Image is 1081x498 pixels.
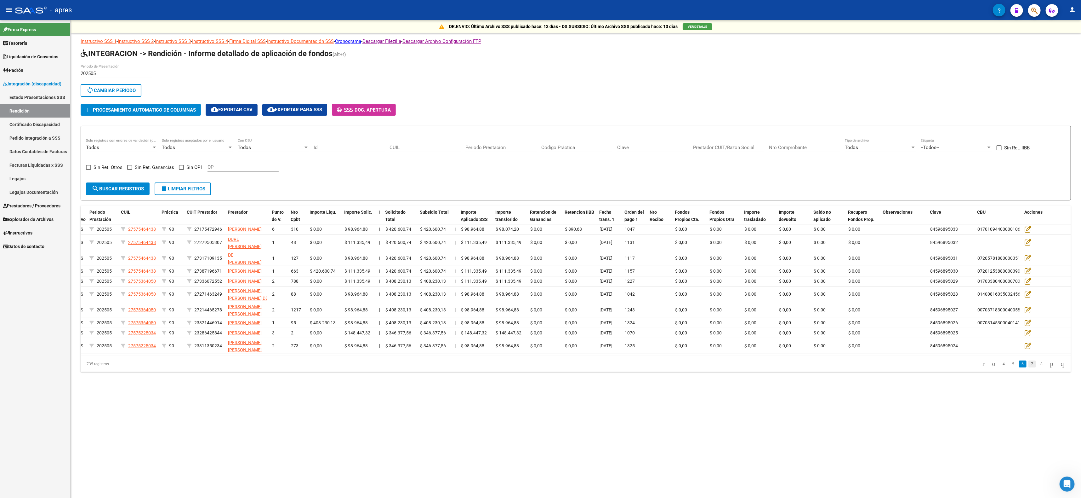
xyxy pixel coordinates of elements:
span: $ 420.600,74 [385,240,411,245]
button: Adjuntar un archivo [30,206,35,211]
span: $ 0,00 [814,269,826,274]
p: Activo hace 20h [31,8,64,14]
datatable-header-cell: Solicitado Total [383,206,418,233]
span: $ 111.335,49 [461,279,487,284]
span: 6 [272,227,275,232]
iframe: Intercom live chat [1060,477,1075,492]
datatable-header-cell: | [452,206,458,233]
span: Retencion IIBB [565,210,595,215]
span: 1047 [625,227,635,232]
span: $ 111.335,49 [496,240,521,245]
mat-icon: sync [86,86,94,94]
div: Soporte dice… [5,124,121,170]
datatable-header-cell: Retencion IIBB [562,206,597,233]
span: Exportar CSV [211,107,253,113]
span: $ 0,00 [310,279,322,284]
span: Tesorería [3,40,27,47]
span: $ 0,00 [530,279,542,284]
span: $ 98.964,88 [344,256,368,261]
span: CBU [977,210,986,215]
span: | [455,279,456,284]
datatable-header-cell: Orden del pago 1 [622,206,647,233]
span: 27279505307 [194,240,222,245]
span: Integración (discapacidad) [3,80,61,87]
span: Instructivos [3,229,32,236]
span: --Todos-- [921,145,939,150]
datatable-header-cell: Importe transferido [493,206,528,233]
span: $ 0,00 [710,269,722,274]
span: DS [78,227,83,232]
span: $ 98.964,88 [461,256,484,261]
span: Todos [238,145,251,150]
span: 0170109440000010670444 [977,227,1033,232]
span: $ 420.600,74 [420,256,446,261]
datatable-header-cell: Prestador [225,206,270,233]
span: $ 420.600,74 [385,269,411,274]
span: 788 [291,279,299,284]
a: Descargar Filezilla [362,38,401,44]
span: $ 0,00 [814,227,826,232]
a: Instructivo SSS 3 [155,38,191,44]
span: 27575225034 [128,343,156,348]
span: $ 111.335,49 [496,269,521,274]
datatable-header-cell: Periodo Prestación [87,206,118,233]
datatable-header-cell: Retencion de Ganancias [528,206,562,233]
span: DS [78,256,83,261]
a: Instructivo SSS 4 [192,38,228,44]
span: [PERSON_NAME] [PERSON_NAME] [228,340,262,352]
span: $ 0,00 [779,240,791,245]
span: $ 0,00 [310,240,322,245]
datatable-header-cell: Importe Solic. [342,206,377,233]
span: [DATE] [600,269,612,274]
span: CUIT Prestador [187,210,218,215]
span: | [379,240,380,245]
span: [DATE] [600,279,612,284]
datatable-header-cell: Subsidio Total [418,206,452,233]
div: Cualquier otra duda estamos a su disposición. [10,173,98,186]
span: 0720125388000039040404 [977,269,1033,274]
span: Solicitado Total [385,210,406,222]
span: Todos [162,145,175,150]
a: go to first page [980,361,987,368]
span: 84596895030 [930,269,958,274]
span: Importe devuelto Cuenta SSS [779,210,803,229]
span: $ 0,00 [565,269,577,274]
span: INTEGRACION -> Rendición - Informe detallado de aplicación de fondos [81,49,333,58]
span: [PERSON_NAME] [228,320,262,325]
span: | [455,210,456,215]
span: $ 0,00 [530,256,542,261]
button: VER DETALLE [683,23,712,30]
mat-icon: search [92,185,99,192]
span: $ 0,00 [848,269,860,274]
span: $ 0,00 [675,269,687,274]
span: Padrón [3,67,23,74]
span: $ 111.335,49 [496,279,521,284]
div: Utilice el filtro de Con CBU: No y vimos que aún quedan 79 registros sin CBU. [10,29,98,41]
span: 1117 [625,256,635,261]
span: $ 0,00 [565,240,577,245]
span: Nro Cpbt [291,210,300,222]
span: Importe transferido [496,210,518,222]
span: [DATE] [600,240,612,245]
span: $ 420.600,74 [420,240,446,245]
span: $ 0,00 [848,227,860,232]
span: | [379,269,380,274]
span: 202505 [97,256,112,261]
span: 84596895032 [930,240,958,245]
button: Selector de emoji [10,206,15,211]
span: 2 [272,279,275,284]
datatable-header-cell: Punto de V. [270,206,288,233]
span: Prestador [228,210,248,215]
span: [PERSON_NAME] [228,269,262,274]
span: $ 420.600,74 [310,269,336,274]
a: Descargar Archivo Configuración FTP [402,38,481,44]
span: $ 0,00 [848,240,860,245]
div: Deberán ver de estos registros cuales son 097, 098 y 099 los cuales no deben tener informado dato... [10,101,98,120]
datatable-header-cell: Nro Recibo [647,206,673,233]
span: $ 0,00 [779,227,791,232]
span: $ 0,00 [744,240,756,245]
div: Y de quedar alguno que no sean de este código podrán ingresarlo manualmente haciendo clic en el l... [5,124,103,169]
span: Sin Ret. IIBB [1004,144,1030,152]
div: Y de quedar alguno que no sean de este código podrán ingresarlo manualmente haciendo clic en el l... [10,128,98,165]
span: Clave [930,210,942,215]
